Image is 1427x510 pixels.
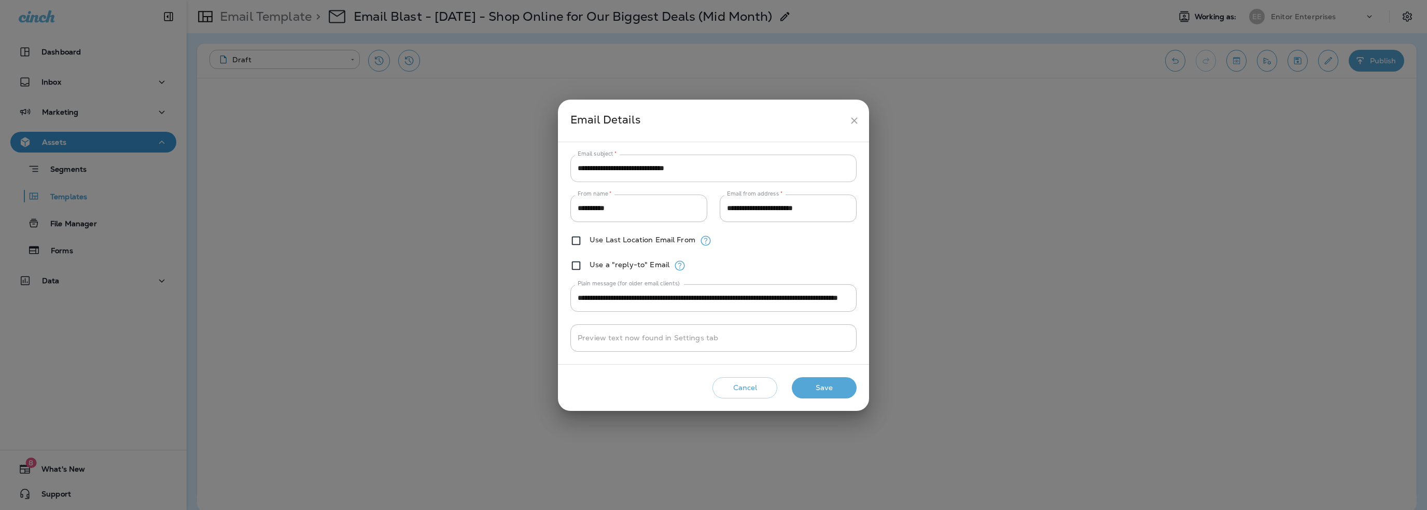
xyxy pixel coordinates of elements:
[578,150,617,158] label: Email subject
[845,111,864,130] button: close
[590,260,669,269] label: Use a "reply-to" Email
[727,190,782,198] label: Email from address
[792,377,857,398] button: Save
[570,111,845,130] div: Email Details
[590,236,695,244] label: Use Last Location Email From
[578,190,612,198] label: From name
[578,280,680,287] label: Plain message (for older email clients)
[712,377,777,398] button: Cancel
